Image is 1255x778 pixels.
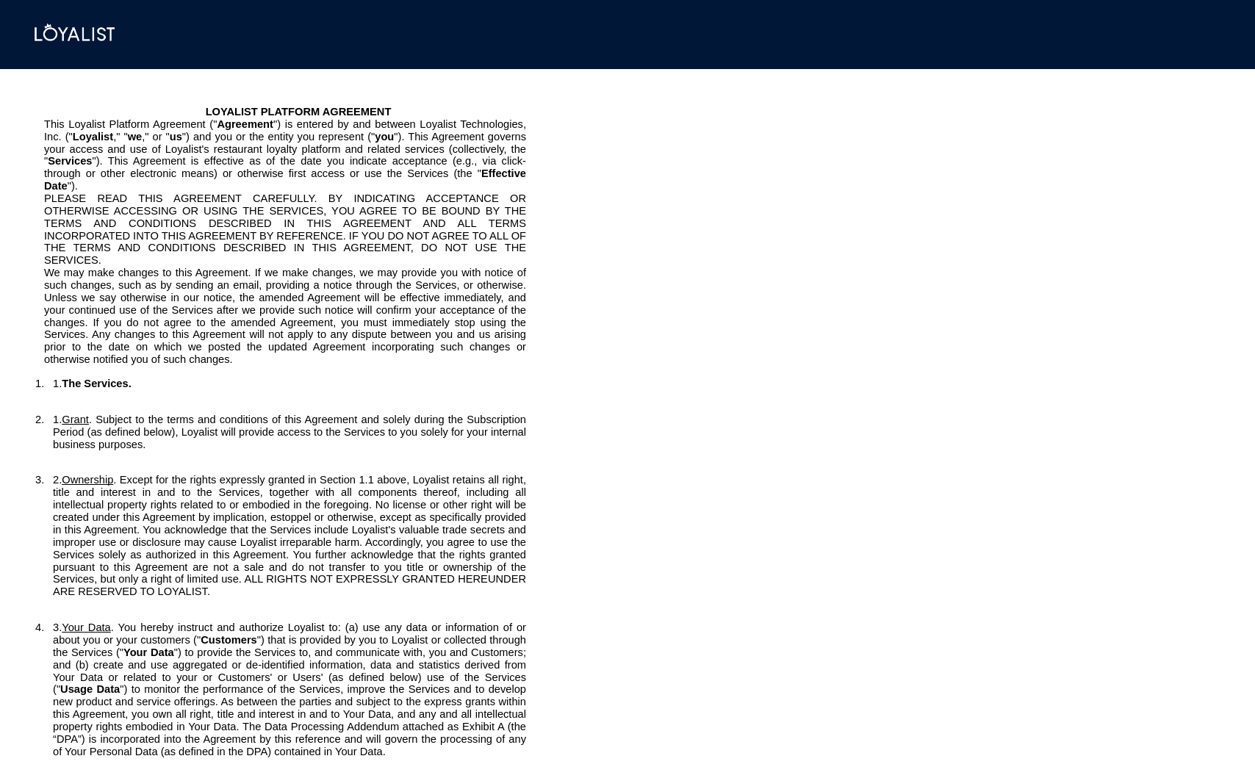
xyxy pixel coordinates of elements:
[53,378,62,389] span: 1.
[62,622,111,633] span: Your Data
[375,131,394,143] span: you
[201,634,257,646] span: Customers
[60,683,120,695] span: Usage Data
[44,192,526,266] span: PLEASE READ THIS AGREEMENT CAREFULLY. BY INDICATING ACCEPTANCE OR OTHERWISE ACCESSING OR USING TH...
[44,118,217,130] span: This Loyalist Platform Agreement ("
[44,131,526,168] span: "). This Agreement governs your access and use of Loyalist's restaurant loyalty platform and rela...
[113,131,128,143] span: ," "
[62,414,89,425] span: Grant
[53,646,526,696] span: ") to provide the Services to, and communicate with, you and Customers; and (b) create and use ag...
[53,622,526,646] span: . You hereby instruct and authorize Loyalist to: (a) use any data or information of or about you ...
[182,131,375,143] span: ") and you or the entity you represent ("
[53,683,526,757] span: to monitor the performance of the Services, improve the Services and to develop new product and s...
[53,634,526,658] span: that is provided by you to Loyalist or collected through the Services ("
[170,131,182,143] span: us
[44,118,526,143] span: ") is entered by and between Loyalist Technologies, Inc. ("
[128,131,143,143] span: we
[142,131,170,143] span: ," or "
[53,474,62,486] span: 2.
[53,414,62,425] span: 1.
[123,646,174,658] span: Your Data
[62,378,132,389] span: The Services.
[68,180,78,192] span: ").
[62,474,113,486] span: Ownership
[44,267,526,365] span: We may make changes to this Agreement. If we make changes, we may provide you with notice of such...
[257,634,265,646] span: ")
[53,474,526,597] span: . Except for the rights expressly granted in Section 1.1 above, Loyalist retains all right, title...
[48,155,92,167] span: Services
[44,168,526,192] span: Effective Date
[73,131,113,143] span: Loyalist
[53,414,526,450] span: . Subject to the terms and conditions of this Agreement and solely during the Subscription Period...
[53,622,62,633] span: 3.
[206,106,392,118] span: LOYALIST PLATFORM AGREEMENT
[217,118,273,130] span: Agreement
[120,683,127,695] span: ")
[44,155,526,179] span: "). This Agreement is effective as of the date you indicate acceptance (e.g., via click-through o...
